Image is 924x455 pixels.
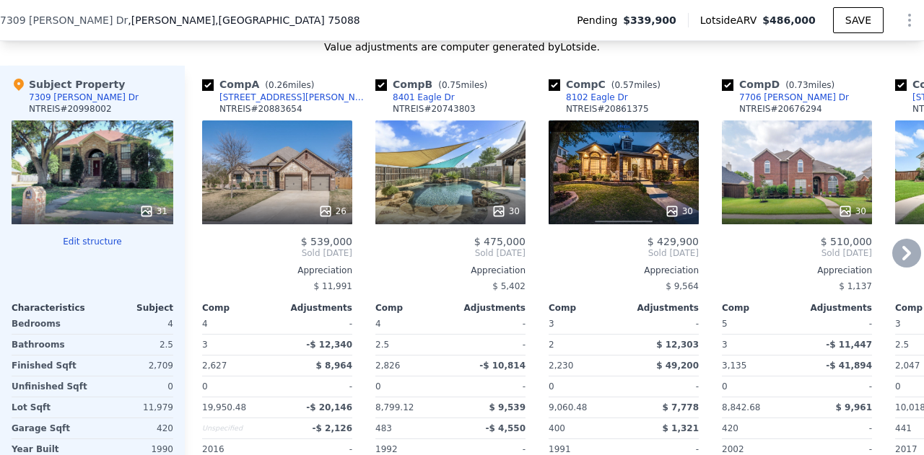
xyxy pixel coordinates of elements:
[280,314,352,334] div: -
[722,381,728,392] span: 0
[277,302,352,314] div: Adjustments
[95,355,173,376] div: 2,709
[666,281,699,291] span: $ 9,564
[95,335,173,355] div: 2.5
[314,281,352,291] span: $ 11,991
[12,355,90,376] div: Finished Sqft
[566,92,628,103] div: 8102 Eagle Dr
[648,236,699,247] span: $ 429,900
[202,92,370,103] a: [STREET_ADDRESS][PERSON_NAME]
[202,361,227,371] span: 2,627
[800,418,872,438] div: -
[393,92,455,103] div: 8401 Eagle Dr
[12,376,90,397] div: Unfinished Sqft
[895,319,901,329] span: 3
[219,103,302,115] div: NTREIS # 20883654
[139,204,167,218] div: 31
[202,247,352,259] span: Sold [DATE]
[492,281,526,291] span: $ 5,402
[549,77,666,92] div: Comp C
[375,361,400,371] span: 2,826
[624,302,699,314] div: Adjustments
[549,302,624,314] div: Comp
[202,77,320,92] div: Comp A
[432,80,493,90] span: ( miles)
[800,376,872,397] div: -
[895,361,920,371] span: 2,047
[739,92,849,103] div: 7706 [PERSON_NAME] Dr
[375,319,381,329] span: 4
[375,381,381,392] span: 0
[306,402,352,412] span: -$ 20,146
[722,335,794,355] div: 3
[375,77,493,92] div: Comp B
[549,319,554,329] span: 3
[318,204,346,218] div: 26
[12,314,90,334] div: Bedrooms
[797,302,872,314] div: Adjustments
[838,204,866,218] div: 30
[219,92,370,103] div: [STREET_ADDRESS][PERSON_NAME]
[202,381,208,392] span: 0
[895,6,924,35] button: Show Options
[12,236,173,247] button: Edit structure
[549,402,587,412] span: 9,060.48
[627,314,699,334] div: -
[614,80,634,90] span: 0.57
[453,314,526,334] div: -
[700,13,762,27] span: Lotside ARV
[895,381,901,392] span: 0
[453,376,526,397] div: -
[12,77,125,92] div: Subject Property
[895,423,912,433] span: 441
[549,247,699,259] span: Sold [DATE]
[656,340,699,350] span: $ 12,303
[375,92,455,103] a: 8401 Eagle Dr
[839,281,872,291] span: $ 1,137
[202,418,274,438] div: Unspecified
[375,265,526,276] div: Appreciation
[762,14,816,26] span: $486,000
[375,402,414,412] span: 8,799.12
[12,418,90,438] div: Garage Sqft
[623,13,676,27] span: $339,900
[722,361,746,371] span: 3,135
[486,423,526,433] span: -$ 4,550
[722,402,760,412] span: 8,842.68
[800,314,872,334] div: -
[375,423,392,433] span: 483
[306,340,352,350] span: -$ 12,340
[95,376,173,397] div: 0
[474,236,526,247] span: $ 475,000
[215,14,360,26] span: , [GEOGRAPHIC_DATA] 75088
[549,381,554,392] span: 0
[722,77,840,92] div: Comp D
[656,361,699,371] span: $ 49,200
[442,80,461,90] span: 0.75
[450,302,526,314] div: Adjustments
[833,7,884,33] button: SAVE
[663,423,699,433] span: $ 1,321
[789,80,808,90] span: 0.73
[739,103,822,115] div: NTREIS # 20676294
[489,402,526,412] span: $ 9,539
[722,247,872,259] span: Sold [DATE]
[665,204,693,218] div: 30
[577,13,623,27] span: Pending
[492,204,520,218] div: 30
[280,376,352,397] div: -
[12,397,90,418] div: Lot Sqft
[549,423,565,433] span: 400
[12,302,92,314] div: Characteristics
[95,314,173,334] div: 4
[393,103,476,115] div: NTREIS # 20743803
[202,402,246,412] span: 19,950.48
[722,265,872,276] div: Appreciation
[375,335,448,355] div: 2.5
[375,302,450,314] div: Comp
[313,423,352,433] span: -$ 2,126
[821,236,872,247] span: $ 510,000
[375,247,526,259] span: Sold [DATE]
[29,103,112,115] div: NTREIS # 20998002
[202,335,274,355] div: 3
